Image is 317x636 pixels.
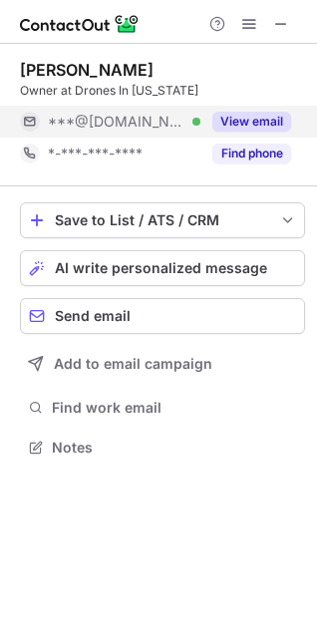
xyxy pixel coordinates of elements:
[212,112,291,132] button: Reveal Button
[52,399,297,417] span: Find work email
[20,434,305,462] button: Notes
[20,202,305,238] button: save-profile-one-click
[48,113,185,131] span: ***@[DOMAIN_NAME]
[20,250,305,286] button: AI write personalized message
[20,346,305,382] button: Add to email campaign
[20,12,140,36] img: ContactOut v5.3.10
[52,439,297,457] span: Notes
[20,298,305,334] button: Send email
[54,356,212,372] span: Add to email campaign
[20,394,305,422] button: Find work email
[20,60,154,80] div: [PERSON_NAME]
[20,82,305,100] div: Owner at Drones In [US_STATE]
[55,260,267,276] span: AI write personalized message
[212,144,291,163] button: Reveal Button
[55,308,131,324] span: Send email
[55,212,270,228] div: Save to List / ATS / CRM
